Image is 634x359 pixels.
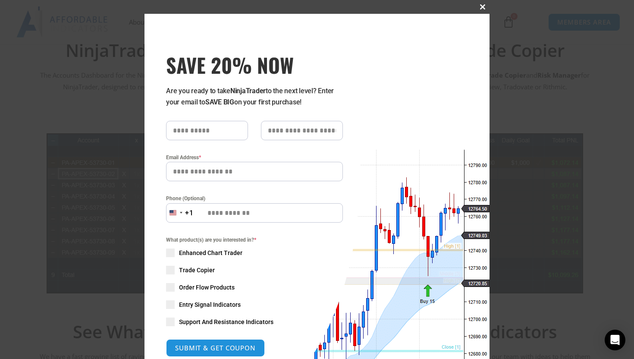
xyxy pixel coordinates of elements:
[605,330,625,350] div: Open Intercom Messenger
[205,98,234,106] strong: SAVE BIG
[179,249,242,257] span: Enhanced Chart Trader
[166,300,343,309] label: Entry Signal Indicators
[185,208,194,219] div: +1
[166,283,343,292] label: Order Flow Products
[179,266,215,274] span: Trade Copier
[230,87,266,95] strong: NinjaTrader
[166,203,194,223] button: Selected country
[179,283,235,292] span: Order Flow Products
[166,318,343,326] label: Support And Resistance Indicators
[166,249,343,257] label: Enhanced Chart Trader
[166,236,343,244] span: What product(s) are you interested in?
[166,53,343,77] h3: SAVE 20% NOW
[179,300,241,309] span: Entry Signal Indicators
[166,266,343,274] label: Trade Copier
[166,153,343,162] label: Email Address
[166,339,265,357] button: SUBMIT & GET COUPON
[179,318,273,326] span: Support And Resistance Indicators
[166,85,343,108] p: Are you ready to take to the next level? Enter your email to on your first purchase!
[166,194,343,203] label: Phone (Optional)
